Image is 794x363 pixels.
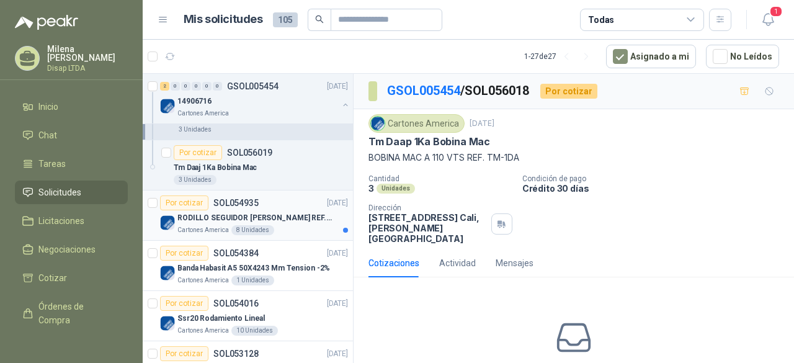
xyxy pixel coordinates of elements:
[757,9,779,31] button: 1
[38,128,57,142] span: Chat
[213,299,259,308] p: SOL054016
[143,140,353,190] a: Por cotizarSOL056019Tm Daaj 1Ka Bobina Mac3 Unidades
[174,125,216,135] div: 3 Unidades
[177,262,330,274] p: Banda Habasit A5 50X4243 Mm Tension -2%
[227,148,272,157] p: SOL056019
[231,276,274,285] div: 1 Unidades
[368,151,779,164] p: BOBINA MAC A 110 VTS REF. TM-1DA
[368,183,374,194] p: 3
[160,346,208,361] div: Por cotizar
[160,246,208,261] div: Por cotizar
[160,266,175,280] img: Company Logo
[143,291,353,341] a: Por cotizarSOL054016[DATE] Company LogoSsr20 Rodamiento LinealCartones America10 Unidades
[496,256,533,270] div: Mensajes
[368,174,512,183] p: Cantidad
[15,295,128,332] a: Órdenes de Compra
[327,298,348,310] p: [DATE]
[177,109,229,119] p: Cartones America
[47,65,128,72] p: Disap LTDA
[15,123,128,147] a: Chat
[470,118,494,130] p: [DATE]
[171,82,180,91] div: 0
[231,326,278,336] div: 10 Unidades
[273,12,298,27] span: 105
[327,248,348,259] p: [DATE]
[143,190,353,241] a: Por cotizarSOL054935[DATE] Company LogoRODILLO SEGUIDOR [PERSON_NAME] REF. NATV-17-PPA [PERSON_NA...
[227,82,279,91] p: GSOL005454
[15,238,128,261] a: Negociaciones
[177,96,212,107] p: 14906716
[522,183,789,194] p: Crédito 30 días
[38,157,66,171] span: Tareas
[160,215,175,230] img: Company Logo
[315,15,324,24] span: search
[15,181,128,204] a: Solicitudes
[327,81,348,92] p: [DATE]
[184,11,263,29] h1: Mis solicitudes
[368,135,490,148] p: Tm Daap 1Ka Bobina Mac
[38,271,67,285] span: Cotizar
[143,241,353,291] a: Por cotizarSOL054384[DATE] Company LogoBanda Habasit A5 50X4243 Mm Tension -2%Cartones America1 U...
[387,81,530,101] p: / SOL056018
[769,6,783,17] span: 1
[160,195,208,210] div: Por cotizar
[213,199,259,207] p: SOL054935
[174,145,222,160] div: Por cotizar
[368,114,465,133] div: Cartones America
[174,162,257,174] p: Tm Daaj 1Ka Bobina Mac
[15,152,128,176] a: Tareas
[368,212,486,244] p: [STREET_ADDRESS] Cali , [PERSON_NAME][GEOGRAPHIC_DATA]
[47,45,128,62] p: Milena [PERSON_NAME]
[540,84,597,99] div: Por cotizar
[606,45,696,68] button: Asignado a mi
[213,349,259,358] p: SOL053128
[15,15,78,30] img: Logo peakr
[231,225,274,235] div: 8 Unidades
[38,214,84,228] span: Licitaciones
[177,212,332,224] p: RODILLO SEGUIDOR [PERSON_NAME] REF. NATV-17-PPA [PERSON_NAME]
[38,243,96,256] span: Negociaciones
[38,300,116,327] span: Órdenes de Compra
[174,175,216,185] div: 3 Unidades
[181,82,190,91] div: 0
[368,256,419,270] div: Cotizaciones
[377,184,415,194] div: Unidades
[177,276,229,285] p: Cartones America
[15,209,128,233] a: Licitaciones
[439,256,476,270] div: Actividad
[160,99,175,114] img: Company Logo
[160,82,169,91] div: 2
[368,204,486,212] p: Dirección
[213,249,259,258] p: SOL054384
[160,316,175,331] img: Company Logo
[192,82,201,91] div: 0
[177,225,229,235] p: Cartones America
[160,79,350,119] a: 2 0 0 0 0 0 GSOL005454[DATE] Company Logo14906716Cartones America
[177,313,265,325] p: Ssr20 Rodamiento Lineal
[213,82,222,91] div: 0
[524,47,596,66] div: 1 - 27 de 27
[160,296,208,311] div: Por cotizar
[177,326,229,336] p: Cartones America
[387,83,460,98] a: GSOL005454
[15,266,128,290] a: Cotizar
[38,100,58,114] span: Inicio
[522,174,789,183] p: Condición de pago
[38,186,81,199] span: Solicitudes
[706,45,779,68] button: No Leídos
[327,197,348,209] p: [DATE]
[371,117,385,130] img: Company Logo
[15,95,128,119] a: Inicio
[202,82,212,91] div: 0
[588,13,614,27] div: Todas
[327,348,348,360] p: [DATE]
